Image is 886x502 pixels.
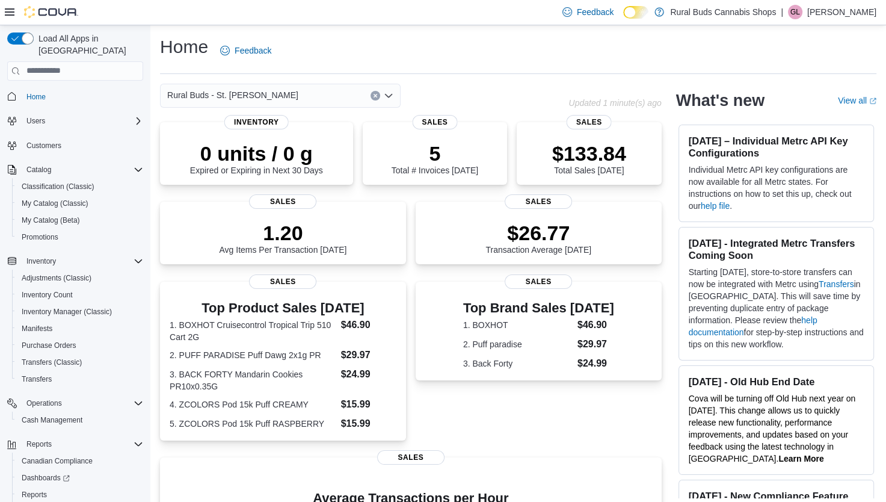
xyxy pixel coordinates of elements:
[22,182,94,191] span: Classification (Classic)
[22,456,93,466] span: Canadian Compliance
[22,199,88,208] span: My Catalog (Classic)
[22,307,112,317] span: Inventory Manager (Classic)
[17,413,143,427] span: Cash Management
[869,98,876,105] svg: External link
[17,454,143,468] span: Canadian Compliance
[22,437,57,451] button: Reports
[170,301,396,315] h3: Top Product Sales [DATE]
[17,213,143,228] span: My Catalog (Beta)
[463,301,614,315] h3: Top Brand Sales [DATE]
[219,221,346,245] p: 1.20
[26,92,46,102] span: Home
[22,396,67,411] button: Operations
[17,196,143,211] span: My Catalog (Classic)
[26,439,52,449] span: Reports
[12,320,148,337] button: Manifests
[22,415,82,425] span: Cash Management
[17,372,143,386] span: Transfers
[12,195,148,212] button: My Catalog (Classic)
[12,287,148,303] button: Inventory Count
[505,194,572,209] span: Sales
[552,141,626,166] p: $133.84
[17,179,99,194] a: Classification (Classic)
[17,321,57,336] a: Manifests
[12,337,148,354] button: Purchase Orders
[22,341,76,350] span: Purchase Orders
[778,454,823,463] a: Learn More
[2,137,148,154] button: Customers
[392,141,478,166] p: 5
[12,469,148,486] a: Dashboards
[12,371,148,388] button: Transfers
[22,254,61,268] button: Inventory
[12,412,148,429] button: Cash Management
[219,221,346,255] div: Avg Items Per Transaction [DATE]
[670,5,776,19] p: Rural Buds Cannabis Shops
[485,221,591,245] p: $26.77
[26,398,62,408] span: Operations
[22,490,47,500] span: Reports
[17,355,143,370] span: Transfers (Classic)
[22,273,91,283] span: Adjustments (Classic)
[22,437,143,451] span: Reports
[807,5,876,19] p: [PERSON_NAME]
[160,35,208,59] h1: Home
[12,453,148,469] button: Canadian Compliance
[17,179,143,194] span: Classification (Classic)
[2,113,148,129] button: Users
[170,398,336,411] dt: 4. ZCOLORS Pod 15k Puff CREAMY
[17,355,87,370] a: Transfers (Classic)
[392,141,478,175] div: Total # Invoices [DATE]
[26,165,51,175] span: Catalog
[26,116,45,126] span: Users
[17,271,96,285] a: Adjustments (Classic)
[2,395,148,412] button: Operations
[17,338,143,353] span: Purchase Orders
[689,164,864,212] p: Individual Metrc API key configurations are now available for all Metrc states. For instructions ...
[190,141,323,175] div: Expired or Expiring in Next 30 Days
[781,5,783,19] p: |
[22,138,143,153] span: Customers
[170,418,336,430] dt: 5. ZCOLORS Pod 15k Puff RASPBERRY
[377,450,445,465] span: Sales
[17,305,117,319] a: Inventory Manager (Classic)
[22,90,51,104] a: Home
[371,91,380,101] button: Clear input
[505,274,572,289] span: Sales
[2,436,148,453] button: Reports
[12,303,148,320] button: Inventory Manager (Classic)
[22,163,56,177] button: Catalog
[22,215,80,225] span: My Catalog (Beta)
[34,33,143,57] span: Load All Apps in [GEOGRAPHIC_DATA]
[24,6,78,18] img: Cova
[676,91,764,110] h2: What's new
[701,201,730,211] a: help file
[341,397,396,412] dd: $15.99
[790,5,800,19] span: GL
[224,115,289,129] span: Inventory
[577,318,614,332] dd: $46.90
[22,396,143,411] span: Operations
[22,374,52,384] span: Transfers
[577,6,614,18] span: Feedback
[577,356,614,371] dd: $24.99
[689,135,864,159] h3: [DATE] – Individual Metrc API Key Configurations
[17,321,143,336] span: Manifests
[2,88,148,105] button: Home
[17,230,63,244] a: Promotions
[552,141,626,175] div: Total Sales [DATE]
[17,454,97,468] a: Canadian Compliance
[17,288,78,302] a: Inventory Count
[2,161,148,178] button: Catalog
[17,230,143,244] span: Promotions
[12,270,148,287] button: Adjustments (Classic)
[22,254,143,268] span: Inventory
[22,114,50,128] button: Users
[567,115,612,129] span: Sales
[215,39,276,63] a: Feedback
[17,288,143,302] span: Inventory Count
[384,91,393,101] button: Open list of options
[190,141,323,166] p: 0 units / 0 g
[689,394,856,463] span: Cova will be turning off Old Hub next year on [DATE]. This change allows us to quickly release ne...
